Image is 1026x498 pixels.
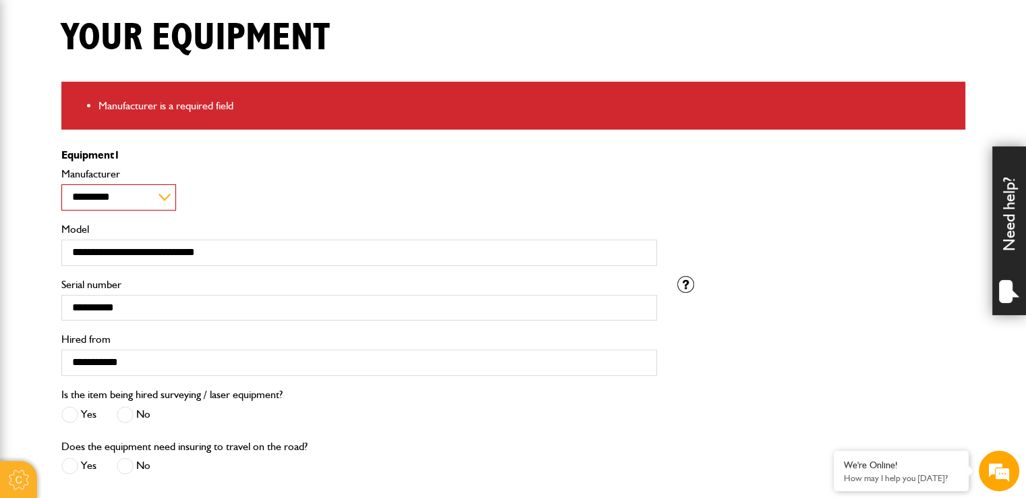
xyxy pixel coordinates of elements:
label: Yes [61,458,96,474]
label: Manufacturer [61,169,657,179]
li: Manufacturer is a required field [98,97,955,115]
label: Serial number [61,279,657,290]
h1: Your equipment [61,16,330,61]
label: No [117,406,150,423]
label: Hired from [61,334,657,345]
label: Does the equipment need insuring to travel on the road? [61,441,308,452]
div: We're Online! [844,460,959,471]
p: Equipment [61,150,657,161]
label: Is the item being hired surveying / laser equipment? [61,389,283,400]
label: Yes [61,406,96,423]
label: No [117,458,150,474]
p: How may I help you today? [844,473,959,483]
div: Need help? [992,146,1026,315]
span: 1 [114,148,120,161]
label: Model [61,224,657,235]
